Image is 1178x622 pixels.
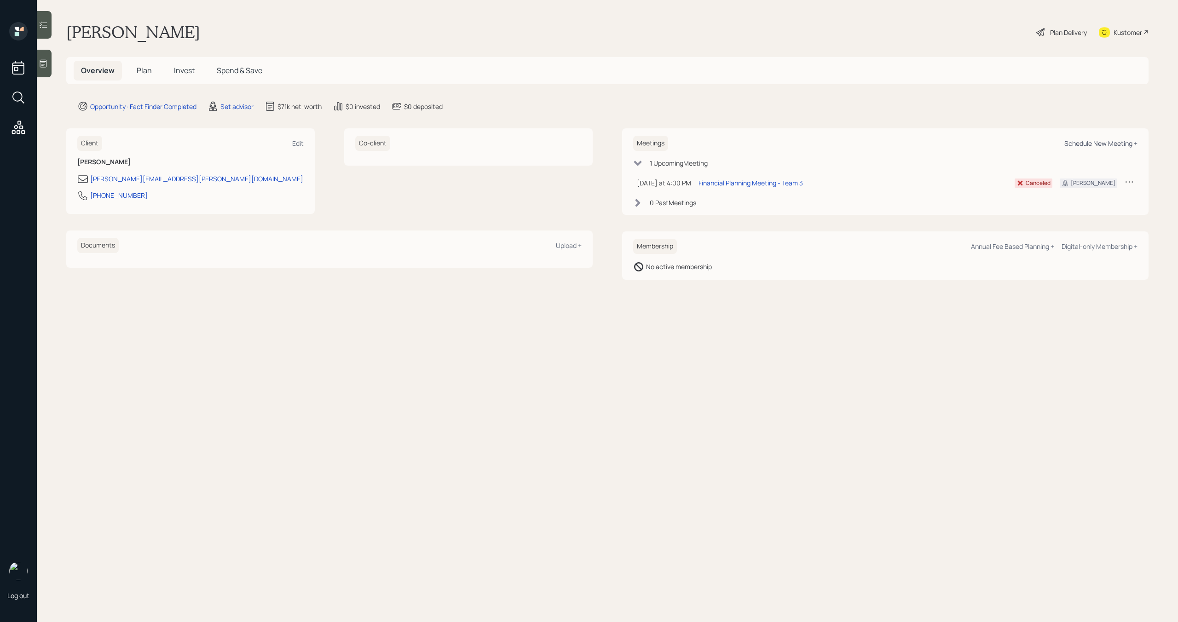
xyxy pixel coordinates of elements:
div: Schedule New Meeting + [1064,139,1138,148]
div: Edit [292,139,304,148]
h6: Membership [633,239,677,254]
div: $71k net-worth [277,102,322,111]
div: $0 deposited [404,102,443,111]
span: Spend & Save [217,65,262,75]
h6: Meetings [633,136,668,151]
div: [PERSON_NAME] [1071,179,1115,187]
div: [PERSON_NAME][EMAIL_ADDRESS][PERSON_NAME][DOMAIN_NAME] [90,174,303,184]
span: Plan [137,65,152,75]
span: Overview [81,65,115,75]
div: No active membership [646,262,712,271]
div: $0 invested [346,102,380,111]
div: Digital-only Membership + [1062,242,1138,251]
img: michael-russo-headshot.png [9,562,28,580]
div: Opportunity · Fact Finder Completed [90,102,196,111]
div: Annual Fee Based Planning + [971,242,1054,251]
div: [DATE] at 4:00 PM [637,178,691,188]
h6: Co-client [355,136,390,151]
div: 0 Past Meeting s [650,198,696,207]
div: Kustomer [1114,28,1142,37]
div: Set advisor [220,102,254,111]
div: Canceled [1026,179,1051,187]
div: [PHONE_NUMBER] [90,190,148,200]
h6: Client [77,136,102,151]
div: Financial Planning Meeting - Team 3 [699,178,803,188]
div: Plan Delivery [1050,28,1087,37]
div: Upload + [556,241,582,250]
h1: [PERSON_NAME] [66,22,200,42]
span: Invest [174,65,195,75]
div: 1 Upcoming Meeting [650,158,708,168]
h6: Documents [77,238,119,253]
h6: [PERSON_NAME] [77,158,304,166]
div: Log out [7,591,29,600]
